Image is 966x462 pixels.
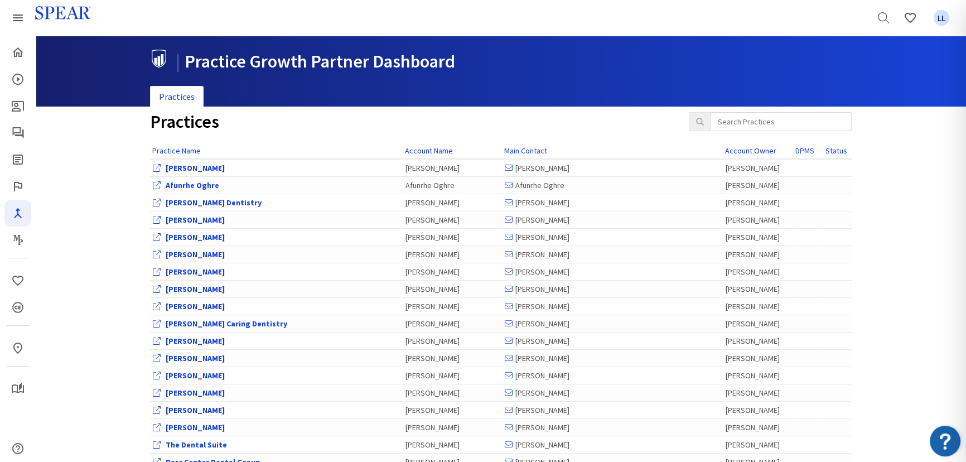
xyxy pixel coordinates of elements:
[4,435,31,462] a: Help
[405,422,499,433] div: [PERSON_NAME]
[166,388,225,398] a: View Office Dashboard
[505,249,720,260] div: [PERSON_NAME]
[4,146,31,173] a: Spear Digest
[870,4,897,31] a: Search
[4,119,31,146] a: Spear Talk
[4,227,31,253] a: Masters Program
[405,214,499,225] div: [PERSON_NAME]
[166,267,225,277] a: View Office Dashboard
[930,426,960,456] img: Resource Center badge
[505,180,720,191] div: Afunrhe Oghre
[405,301,499,312] div: [PERSON_NAME]
[166,405,225,415] a: View Office Dashboard
[4,66,31,93] a: Courses
[726,405,790,416] div: [PERSON_NAME]
[405,405,499,416] div: [PERSON_NAME]
[726,214,790,225] div: [PERSON_NAME]
[4,93,31,119] a: Patient Education
[934,10,950,26] span: LL
[405,283,499,295] div: [PERSON_NAME]
[166,163,225,173] a: View Office Dashboard
[505,197,720,208] div: [PERSON_NAME]
[726,249,790,260] div: [PERSON_NAME]
[166,319,287,329] a: View Office Dashboard
[166,336,225,346] a: View Office Dashboard
[405,318,499,329] div: [PERSON_NAME]
[726,162,790,174] div: [PERSON_NAME]
[166,353,225,363] a: View Office Dashboard
[726,180,790,191] div: [PERSON_NAME]
[4,200,31,227] a: Navigator Pro
[166,301,225,311] a: View Office Dashboard
[176,50,180,73] span: |
[505,318,720,329] div: [PERSON_NAME]
[505,214,720,225] div: [PERSON_NAME]
[405,146,453,156] a: Account Name
[405,197,499,208] div: [PERSON_NAME]
[726,422,790,433] div: [PERSON_NAME]
[505,162,720,174] div: [PERSON_NAME]
[405,439,499,450] div: [PERSON_NAME]
[405,370,499,381] div: [PERSON_NAME]
[505,335,720,346] div: [PERSON_NAME]
[4,39,31,66] a: Home
[726,266,790,277] div: [PERSON_NAME]
[4,294,31,321] a: CE Credits
[405,232,499,243] div: [PERSON_NAME]
[505,353,720,364] div: [PERSON_NAME]
[405,180,499,191] div: Afunrhe Oghre
[166,198,262,208] a: View Office Dashboard
[726,439,790,450] div: [PERSON_NAME]
[505,422,720,433] div: [PERSON_NAME]
[505,266,720,277] div: [PERSON_NAME]
[405,335,499,346] div: [PERSON_NAME]
[166,284,225,294] a: View Office Dashboard
[4,376,31,402] a: My Study Club
[505,405,720,416] div: [PERSON_NAME]
[166,370,225,381] a: View Office Dashboard
[726,335,790,346] div: [PERSON_NAME]
[928,4,955,31] a: Favorites
[825,146,847,156] a: Status
[726,301,790,312] div: [PERSON_NAME]
[505,387,720,398] div: [PERSON_NAME]
[405,162,499,174] div: [PERSON_NAME]
[726,370,790,381] div: [PERSON_NAME]
[4,4,31,31] a: Spear Products
[150,50,843,71] h1: Practice Growth Partner Dashboard
[726,232,790,243] div: [PERSON_NAME]
[405,387,499,398] div: [PERSON_NAME]
[405,353,499,364] div: [PERSON_NAME]
[405,266,499,277] div: [PERSON_NAME]
[405,249,499,260] div: [PERSON_NAME]
[150,112,672,132] h1: Practices
[725,146,776,156] a: Account Owner
[505,370,720,381] div: [PERSON_NAME]
[505,232,720,243] div: [PERSON_NAME]
[166,180,219,190] a: View Office Dashboard
[505,439,720,450] div: [PERSON_NAME]
[897,4,924,31] a: Favorites
[795,146,814,156] a: DPMS
[726,353,790,364] div: [PERSON_NAME]
[504,146,547,156] a: Main Contact
[4,173,31,200] a: Faculty Club Elite
[150,86,204,108] a: Practices
[4,335,31,362] a: In-Person & Virtual
[166,249,225,259] a: View Office Dashboard
[152,146,201,156] a: Practice Name
[505,283,720,295] div: [PERSON_NAME]
[726,318,790,329] div: [PERSON_NAME]
[726,387,790,398] div: [PERSON_NAME]
[166,215,225,225] a: View Office Dashboard
[166,232,225,242] a: View Office Dashboard
[711,112,852,131] input: Search Practices
[505,301,720,312] div: [PERSON_NAME]
[930,426,960,456] button: Open Resource Center
[4,267,31,294] a: Favorites
[726,197,790,208] div: [PERSON_NAME]
[166,440,227,450] a: View Office Dashboard
[726,283,790,295] div: [PERSON_NAME]
[166,422,225,432] a: View Office Dashboard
